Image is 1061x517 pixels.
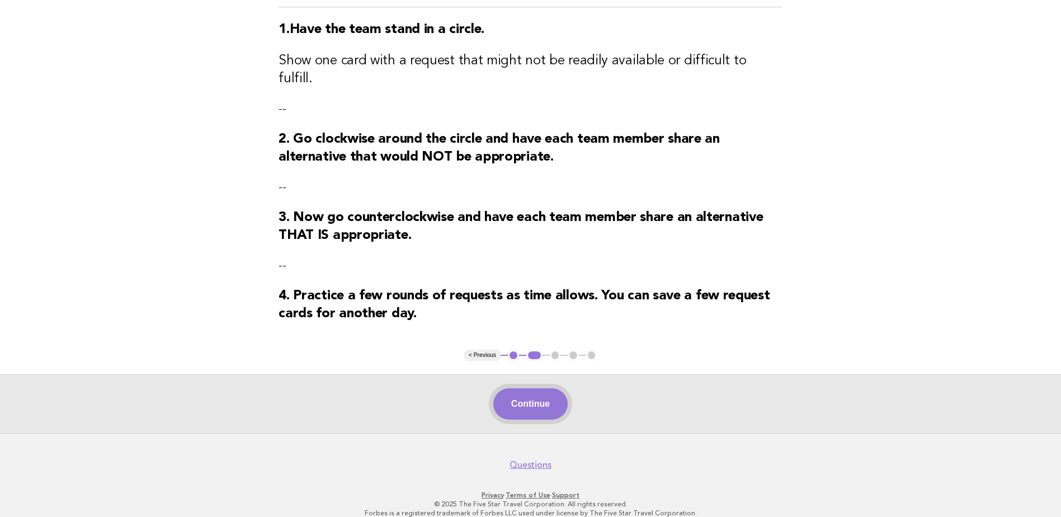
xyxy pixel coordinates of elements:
[508,350,519,361] button: 1
[279,101,782,117] p: --
[279,289,770,321] strong: 4. Practice a few rounds of requests as time allows. You can save a few request cards for another...
[493,388,568,420] button: Continue
[188,491,873,500] p: · ·
[526,350,543,361] button: 2
[482,491,504,499] a: Privacy
[279,133,720,164] strong: 2. Go clockwise around the circle and have each team member share an alternative that would NOT b...
[279,180,782,195] p: --
[510,459,551,471] a: Questions
[506,491,550,499] a: Terms of Use
[464,350,501,361] button: < Previous
[279,211,763,242] strong: 3. Now go counterclockwise and have each team member share an alternative THAT IS appropriate.
[552,491,579,499] a: Support
[279,23,484,36] strong: 1.Have the team stand in a circle.
[279,258,782,274] p: --
[188,500,873,509] p: © 2025 The Five Star Travel Corporation. All rights reserved.
[279,52,782,88] h3: Show one card with a request that might not be readily available or difficult to fulfill.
